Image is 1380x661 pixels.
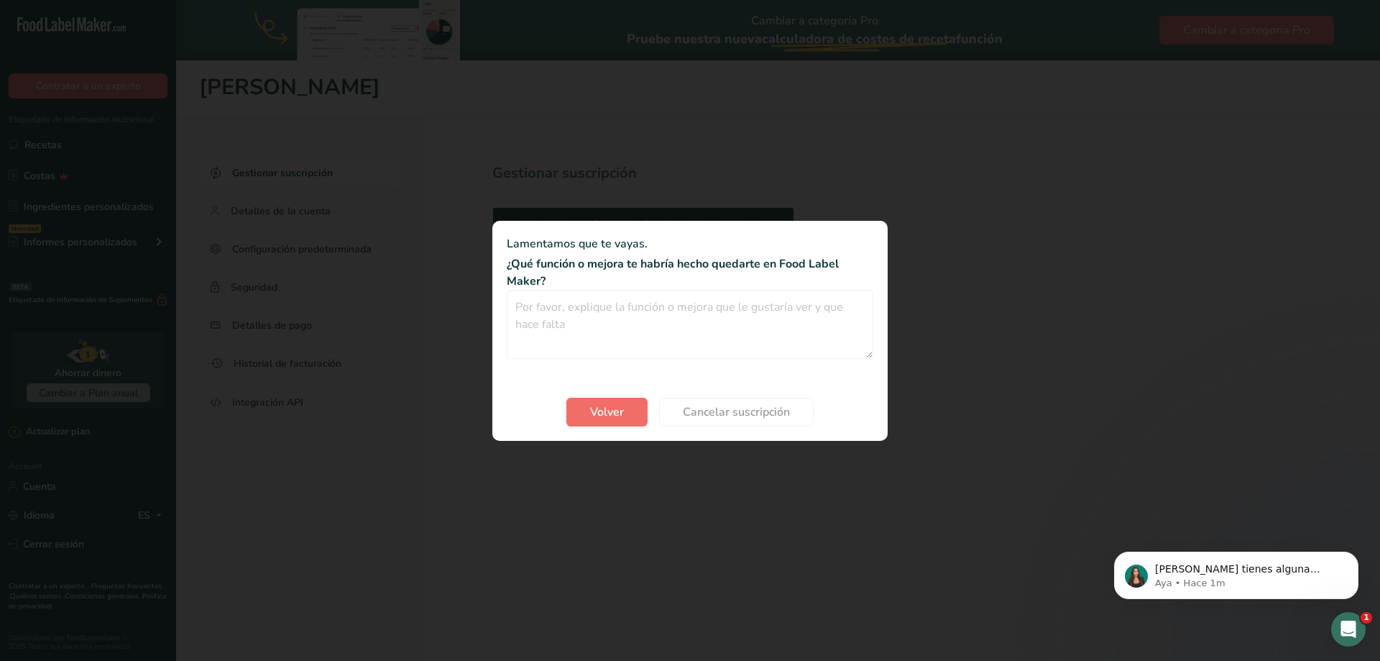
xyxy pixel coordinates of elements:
button: Cancelar suscripción [659,398,814,427]
p: Lamentamos que te vayas. [507,235,873,252]
span: Cancelar suscripción [683,404,790,421]
span: Volver [590,404,624,421]
button: Volver [566,398,648,427]
p: ¿Qué función o mejora te habría hecho quedarte en Food Label Maker? [507,255,873,290]
span: 1 [1361,612,1372,624]
iframe: Intercom live chat [1331,612,1366,647]
iframe: Intercom notifications mensaje [1092,521,1380,622]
